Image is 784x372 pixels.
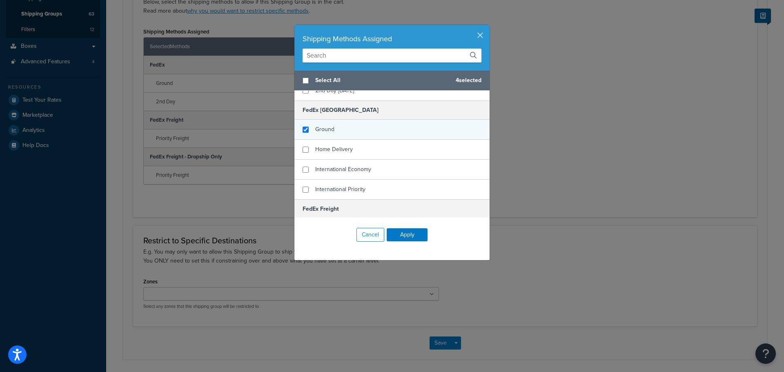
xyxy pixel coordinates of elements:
h5: FedEx Freight [294,199,490,218]
span: International Priority [315,185,365,194]
button: Cancel [356,228,384,242]
span: 2nd Day [DATE] [315,86,354,95]
span: Select All [315,75,449,86]
div: 4 selected [294,71,490,91]
button: Apply [387,228,428,241]
input: Search [303,49,481,62]
span: International Economy [315,165,371,174]
h5: FedEx [GEOGRAPHIC_DATA] [294,100,490,120]
span: Home Delivery [315,145,353,154]
div: Shipping Methods Assigned [303,33,481,45]
span: Ground [315,125,334,134]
